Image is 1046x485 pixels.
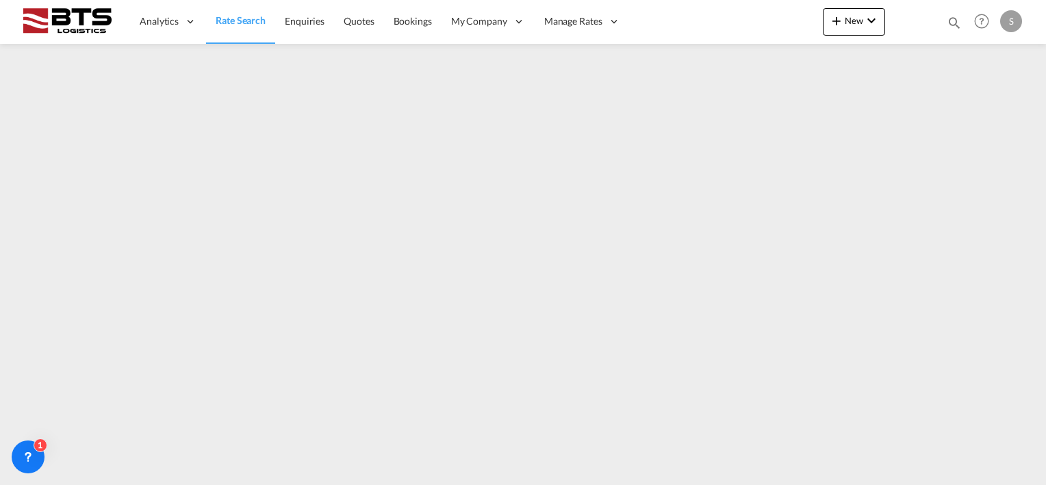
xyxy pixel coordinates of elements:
span: Bookings [394,15,432,27]
span: Analytics [140,14,179,28]
div: S [1000,10,1022,32]
span: Help [970,10,993,33]
md-icon: icon-plus 400-fg [828,12,845,29]
span: New [828,15,880,26]
div: Help [970,10,1000,34]
md-icon: icon-chevron-down [863,12,880,29]
span: Manage Rates [544,14,602,28]
span: My Company [451,14,507,28]
span: Quotes [344,15,374,27]
div: icon-magnify [947,15,962,36]
button: icon-plus 400-fgNewicon-chevron-down [823,8,885,36]
img: cdcc71d0be7811ed9adfbf939d2aa0e8.png [21,6,113,37]
md-icon: icon-magnify [947,15,962,30]
span: Enquiries [285,15,324,27]
span: Rate Search [216,14,266,26]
